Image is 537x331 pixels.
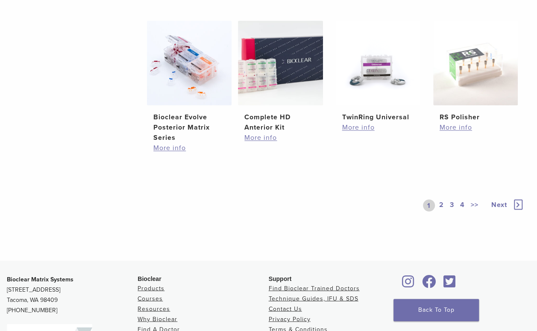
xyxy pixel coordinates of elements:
[269,315,311,322] a: Privacy Policy
[440,122,511,133] a: More info
[138,284,164,292] a: Products
[433,21,518,105] img: RS Polisher
[138,315,177,322] a: Why Bioclear
[244,112,316,133] h2: Complete HD Anterior Kit
[138,275,161,282] span: Bioclear
[440,112,511,122] h2: RS Polisher
[458,199,467,211] a: 4
[440,280,458,288] a: Bioclear
[238,21,323,105] img: Complete HD Anterior Kit
[469,199,480,211] a: >>
[336,21,420,122] a: TwinRing UniversalTwinRing Universal
[423,199,435,211] a: 1
[393,299,479,321] a: Back To Top
[336,21,420,105] img: TwinRing Universal
[7,274,138,315] p: [STREET_ADDRESS] Tacoma, WA 98409 [PHONE_NUMBER]
[419,280,439,288] a: Bioclear
[437,199,446,211] a: 2
[269,305,302,312] a: Contact Us
[153,143,225,153] a: More info
[147,21,232,143] a: Bioclear Evolve Posterior Matrix SeriesBioclear Evolve Posterior Matrix Series
[491,200,507,209] span: Next
[342,112,414,122] h2: TwinRing Universal
[153,112,225,143] h2: Bioclear Evolve Posterior Matrix Series
[342,122,414,133] a: More info
[269,295,358,302] a: Technique Guides, IFU & SDS
[138,305,170,312] a: Resources
[138,295,163,302] a: Courses
[7,275,73,283] strong: Bioclear Matrix Systems
[244,133,316,143] a: More info
[399,280,417,288] a: Bioclear
[433,21,518,122] a: RS PolisherRS Polisher
[448,199,456,211] a: 3
[238,21,323,133] a: Complete HD Anterior KitComplete HD Anterior Kit
[269,275,292,282] span: Support
[269,284,360,292] a: Find Bioclear Trained Doctors
[147,21,232,105] img: Bioclear Evolve Posterior Matrix Series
